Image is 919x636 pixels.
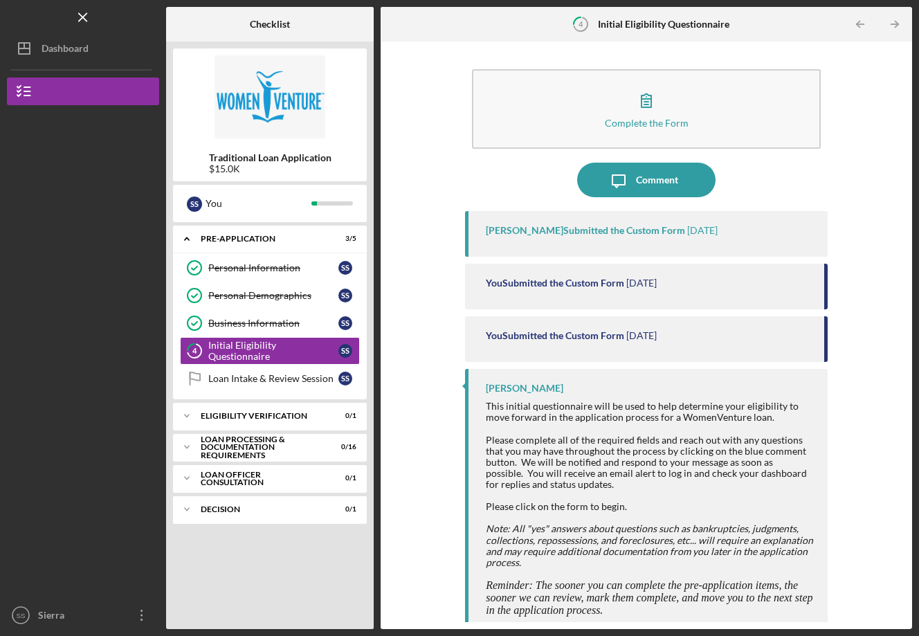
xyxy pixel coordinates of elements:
[209,152,331,163] b: Traditional Loan Application
[201,235,322,243] div: Pre-Application
[331,235,356,243] div: 3 / 5
[338,261,352,275] div: S S
[208,262,338,273] div: Personal Information
[579,19,583,28] tspan: 4
[338,372,352,385] div: S S
[598,19,729,30] b: Initial Eligibility Questionnaire
[338,344,352,358] div: S S
[17,612,26,619] text: SS
[208,340,338,362] div: Initial Eligibility Questionnaire
[180,282,360,309] a: Personal DemographicsSS
[605,118,689,128] div: Complete the Form
[486,401,814,423] div: This initial questionnaire will be used to help determine your eligibility to move forward in the...
[687,225,718,236] time: 2025-08-26 16:47
[338,289,352,302] div: S S
[208,318,338,329] div: Business Information
[201,435,322,460] div: Loan Processing & Documentation Requirements
[331,443,356,451] div: 0 / 16
[180,365,360,392] a: Loan Intake & Review SessionSS
[626,330,657,341] time: 2025-08-21 13:38
[206,192,311,215] div: You
[636,163,678,197] div: Comment
[208,290,338,301] div: Personal Demographics
[42,35,89,66] div: Dashboard
[486,579,812,616] span: Reminder: The sooner you can complete the pre-application items, the sooner we can review, mark t...
[472,69,821,149] button: Complete the Form
[486,330,624,341] div: You Submitted the Custom Form
[486,523,813,567] em: Note: All "yes" answers about questions such as bankruptcies, judgments, collections, repossessio...
[626,278,657,289] time: 2025-08-22 23:53
[486,278,624,289] div: You Submitted the Custom Form
[338,316,352,330] div: S S
[250,19,290,30] b: Checklist
[486,501,814,512] div: Please click on the form to begin.
[180,309,360,337] a: Business InformationSS
[7,601,159,629] button: SSSierra [PERSON_NAME]
[192,347,197,356] tspan: 4
[486,435,814,490] div: Please complete all of the required fields and reach out with any questions that you may have thr...
[331,474,356,482] div: 0 / 1
[331,505,356,514] div: 0 / 1
[331,412,356,420] div: 0 / 1
[209,163,331,174] div: $15.0K
[208,373,338,384] div: Loan Intake & Review Session
[201,505,322,514] div: Decision
[486,383,563,394] div: [PERSON_NAME]
[201,471,322,487] div: Loan Officer Consultation
[187,197,202,212] div: S S
[7,35,159,62] button: Dashboard
[173,55,367,138] img: Product logo
[486,225,685,236] div: [PERSON_NAME] Submitted the Custom Form
[180,337,360,365] a: 4Initial Eligibility QuestionnaireSS
[577,163,716,197] button: Comment
[201,412,322,420] div: Eligibility Verification
[180,254,360,282] a: Personal InformationSS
